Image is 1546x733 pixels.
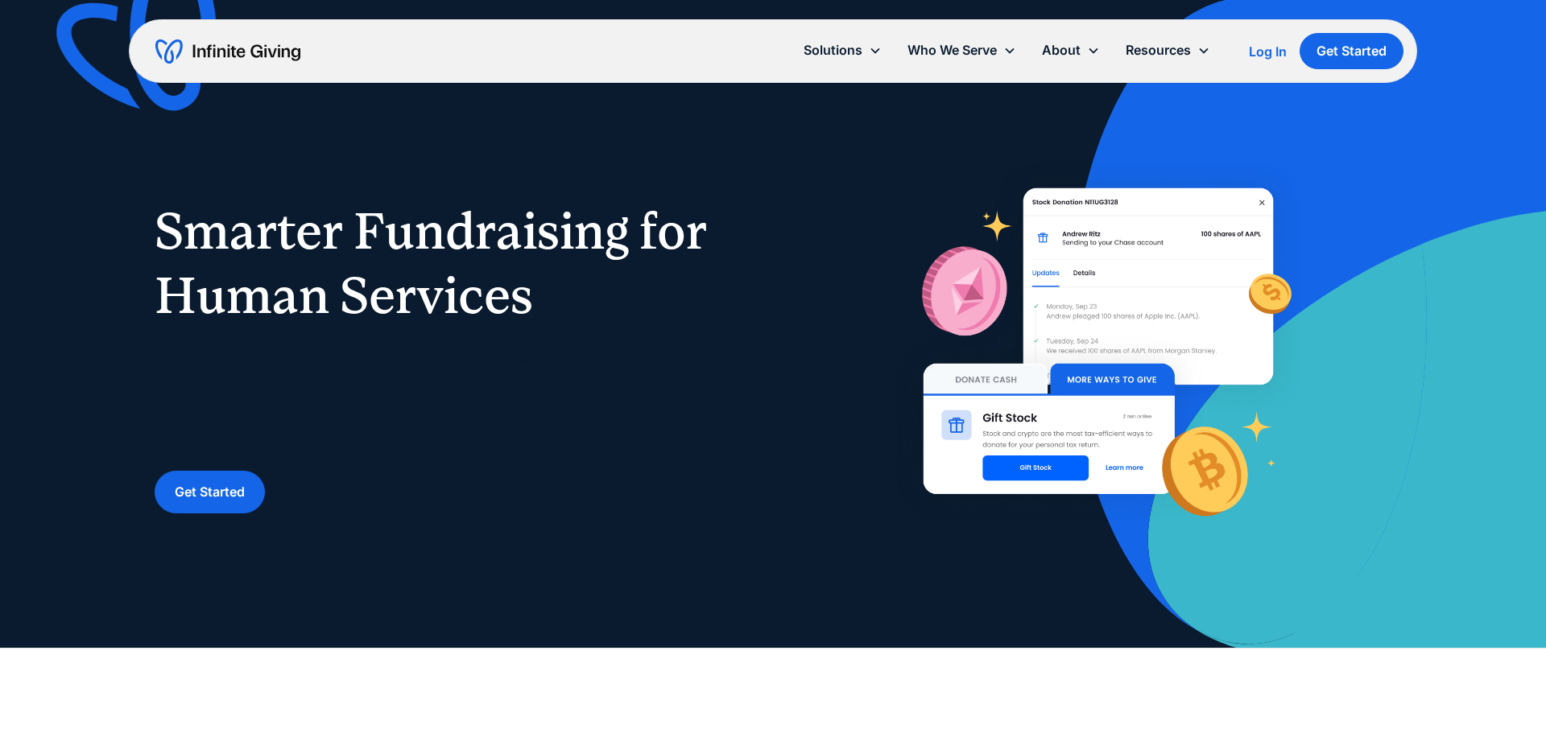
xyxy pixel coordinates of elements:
[155,471,265,513] a: Get Started
[155,347,741,445] p: You're doing the hardest work to help our fellow humans in need. Have the peace of mind that your...
[1126,39,1191,61] div: Resources
[804,39,862,61] div: Solutions
[155,424,738,441] strong: Learn how we can increase your impact to help serve those who need us the most.
[1042,39,1081,61] div: About
[907,39,997,61] div: Who We Serve
[1249,45,1287,58] div: Log In
[1249,42,1287,61] a: Log In
[1300,33,1403,69] a: Get Started
[155,199,741,327] h1: Smarter Fundraising for Human Services
[890,154,1307,558] img: nonprofit donation platform for faith-based organizations and ministries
